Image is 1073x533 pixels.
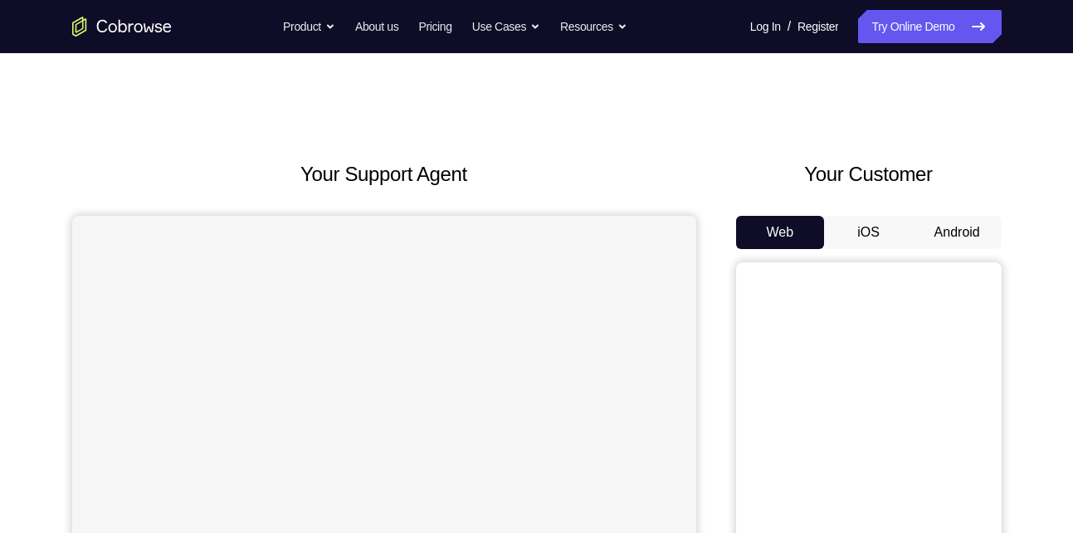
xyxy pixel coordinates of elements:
[797,10,838,43] a: Register
[750,10,781,43] a: Log In
[418,10,451,43] a: Pricing
[736,159,1002,189] h2: Your Customer
[72,17,172,37] a: Go to the home page
[858,10,1001,43] a: Try Online Demo
[472,10,540,43] button: Use Cases
[788,17,791,37] span: /
[283,10,335,43] button: Product
[355,10,398,43] a: About us
[824,216,913,249] button: iOS
[913,216,1002,249] button: Android
[72,159,696,189] h2: Your Support Agent
[736,216,825,249] button: Web
[560,10,627,43] button: Resources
